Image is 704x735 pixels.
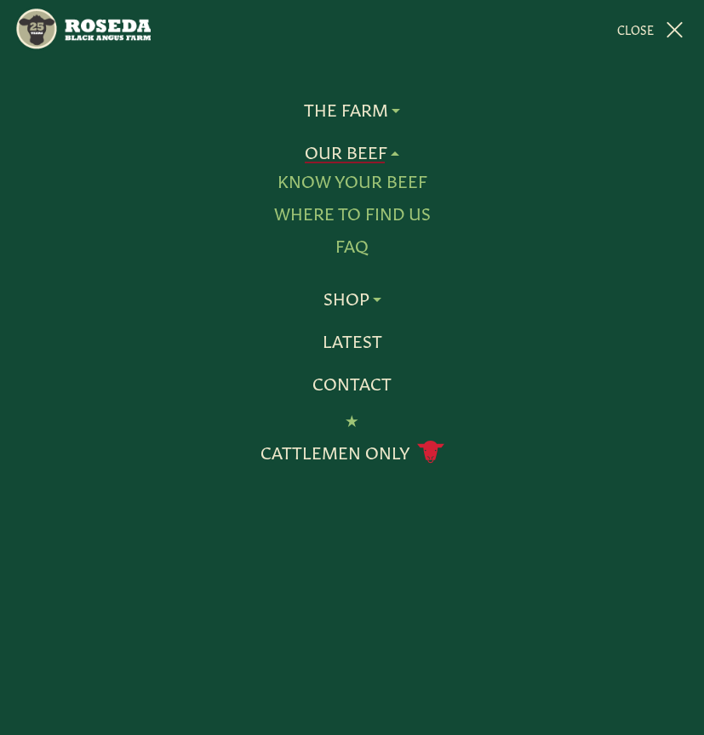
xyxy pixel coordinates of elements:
[323,288,381,310] a: Shop
[304,99,400,121] a: The Farm
[274,202,431,225] a: Where To Find Us
[260,437,444,467] a: Cattlemen Only
[278,170,427,192] a: Know Your Beef
[312,373,392,395] a: Contact
[335,235,369,257] a: FAQ
[617,20,654,37] span: CLOSE
[323,330,382,352] a: Latest
[14,7,151,51] img: https://roseda.com/wp-content/uploads/2021/05/roseda-25-header.png
[305,141,399,163] a: Our Beef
